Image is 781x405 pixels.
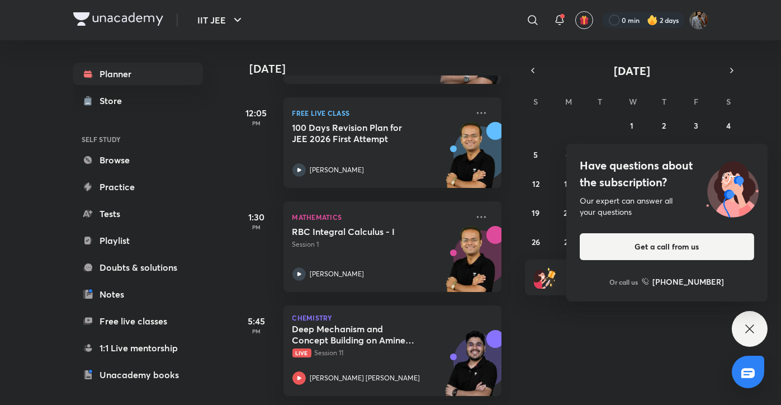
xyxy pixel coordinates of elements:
a: Notes [73,283,203,305]
abbr: October 26, 2025 [532,237,540,247]
a: [PHONE_NUMBER] [642,276,725,288]
h4: [DATE] [250,62,513,76]
button: October 5, 2025 [527,145,545,163]
a: Unacademy books [73,364,203,386]
p: PM [234,224,279,230]
button: avatar [575,11,593,29]
img: streak [647,15,658,26]
a: Practice [73,176,203,198]
p: Session 1 [292,239,468,249]
p: [PERSON_NAME] [310,269,365,279]
a: Tests [73,202,203,225]
abbr: October 2, 2025 [662,120,666,131]
div: Our expert can answer all your questions [580,195,754,218]
img: unacademy [440,226,501,303]
p: Or call us [610,277,638,287]
abbr: October 4, 2025 [726,120,731,131]
img: referral [534,266,556,289]
div: Store [100,94,129,107]
p: FREE LIVE CLASS [292,106,468,120]
span: Live [292,349,311,357]
img: Company Logo [73,12,163,26]
button: October 20, 2025 [559,204,577,222]
a: Company Logo [73,12,163,29]
abbr: October 3, 2025 [694,120,698,131]
a: Browse [73,149,203,171]
h6: [PHONE_NUMBER] [653,276,725,288]
button: October 12, 2025 [527,175,545,192]
abbr: Monday [565,96,572,107]
abbr: Wednesday [629,96,637,107]
a: Playlist [73,229,203,252]
a: Store [73,90,203,112]
button: October 13, 2025 [559,175,577,192]
img: Shivam Munot [689,11,708,30]
button: October 4, 2025 [720,116,737,134]
abbr: October 13, 2025 [564,178,572,189]
h5: RBC Integral Calculus - I [292,226,432,237]
p: [PERSON_NAME] [310,165,365,175]
button: October 26, 2025 [527,233,545,251]
h5: 100 Days Revision Plan for JEE 2026 First Attempt [292,122,432,144]
abbr: October 27, 2025 [564,237,572,247]
a: Doubts & solutions [73,256,203,279]
a: Planner [73,63,203,85]
button: October 6, 2025 [559,145,577,163]
abbr: Sunday [533,96,538,107]
h4: Have questions about the subscription? [580,157,754,191]
abbr: Friday [694,96,698,107]
abbr: October 5, 2025 [533,149,538,160]
abbr: October 1, 2025 [630,120,633,131]
img: ttu_illustration_new.svg [697,157,768,218]
h6: SELF STUDY [73,130,203,149]
p: PM [234,328,279,335]
a: Free live classes [73,310,203,332]
abbr: October 6, 2025 [566,149,570,160]
span: [DATE] [614,63,650,78]
h5: 12:05 [234,106,279,120]
p: Chemistry [292,314,493,321]
abbr: October 20, 2025 [564,208,572,218]
button: October 3, 2025 [687,116,705,134]
h5: 1:30 [234,210,279,224]
img: unacademy [440,122,501,199]
abbr: Tuesday [598,96,602,107]
abbr: Thursday [662,96,666,107]
button: October 19, 2025 [527,204,545,222]
abbr: Saturday [726,96,731,107]
button: October 1, 2025 [623,116,641,134]
a: 1:1 Live mentorship [73,337,203,359]
p: Session 11 [292,348,468,358]
button: IIT JEE [191,9,251,31]
button: Get a call from us [580,233,754,260]
p: [PERSON_NAME] [PERSON_NAME] [310,373,420,383]
button: October 27, 2025 [559,233,577,251]
abbr: October 12, 2025 [532,178,539,189]
button: October 2, 2025 [655,116,673,134]
img: avatar [579,15,589,25]
button: [DATE] [541,63,724,78]
abbr: October 19, 2025 [532,208,539,218]
p: Mathematics [292,210,468,224]
h5: 5:45 [234,314,279,328]
h5: Deep Mechanism and Concept Building on Amines & N-Containing Compounds - 10 [292,323,432,346]
p: PM [234,120,279,126]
